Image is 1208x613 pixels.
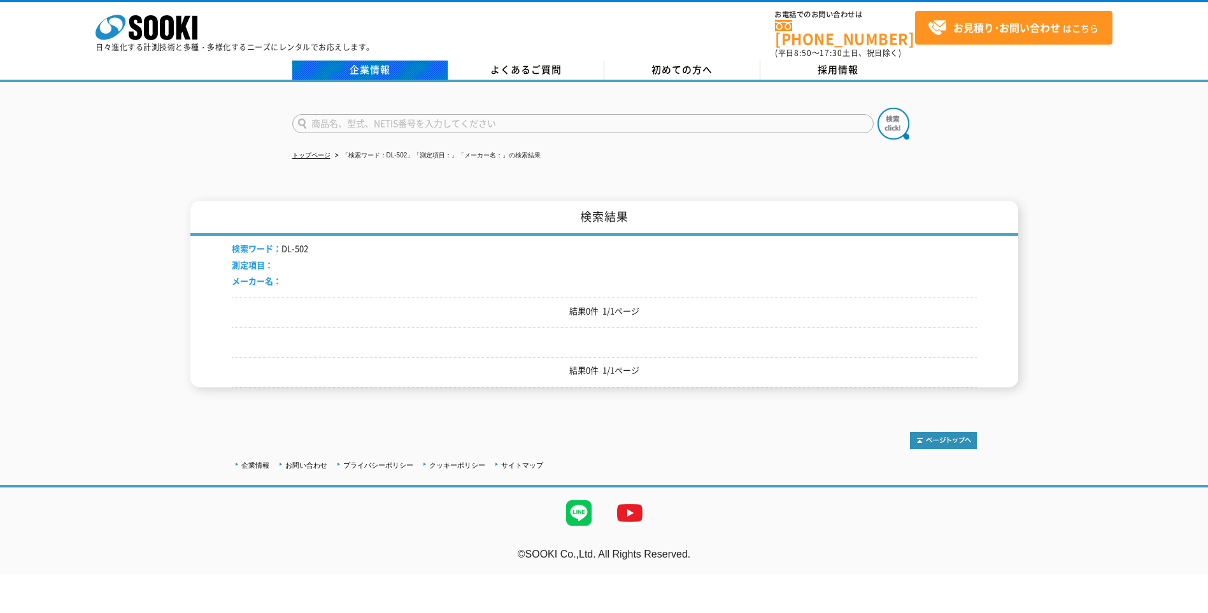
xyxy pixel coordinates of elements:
[651,62,713,76] span: 初めての方へ
[553,487,604,538] img: LINE
[190,201,1018,236] h1: 検索結果
[448,61,604,80] a: よくあるご質問
[878,108,909,140] img: btn_search.png
[429,461,485,469] a: クッキーポリシー
[775,47,901,59] span: (平日 ～ 土日、祝日除く)
[915,11,1112,45] a: お見積り･お問い合わせはこちら
[232,275,281,287] span: メーカー名：
[820,47,842,59] span: 17:30
[910,432,977,449] img: トップページへ
[760,61,916,80] a: 採用情報
[285,461,327,469] a: お問い合わせ
[232,242,281,254] span: 検索ワード：
[343,461,413,469] a: プライバシーポリシー
[953,20,1060,35] strong: お見積り･お問い合わせ
[241,461,269,469] a: 企業情報
[794,47,812,59] span: 8:50
[232,364,977,377] p: 結果0件 1/1ページ
[332,149,541,162] li: 「検索ワード：DL-502」「測定項目：」「メーカー名：」の検索結果
[232,259,273,271] span: 測定項目：
[292,114,874,133] input: 商品名、型式、NETIS番号を入力してください
[232,242,308,256] li: DL-502
[292,61,448,80] a: 企業情報
[292,152,330,159] a: トップページ
[96,43,374,51] p: 日々進化する計測技術と多種・多様化するニーズにレンタルでお応えします。
[604,487,655,538] img: YouTube
[501,461,543,469] a: サイトマップ
[928,18,1098,38] span: はこちら
[1159,561,1208,572] a: テストMail
[232,305,977,318] p: 結果0件 1/1ページ
[604,61,760,80] a: 初めての方へ
[775,11,915,18] span: お電話でのお問い合わせは
[775,20,915,46] a: [PHONE_NUMBER]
